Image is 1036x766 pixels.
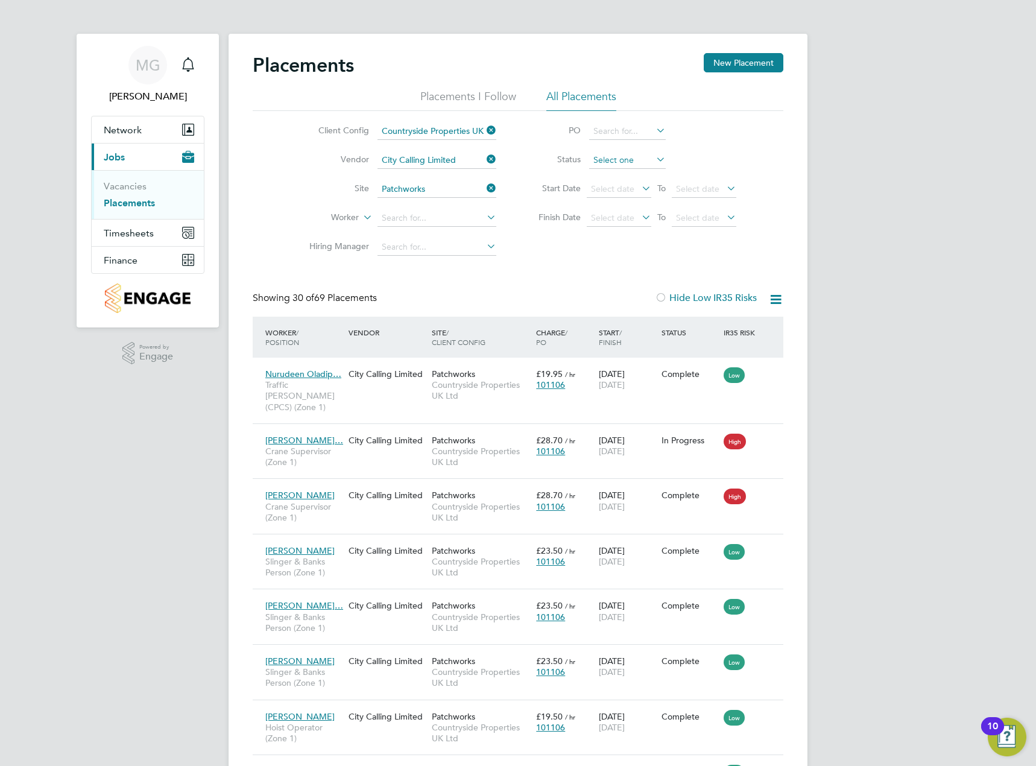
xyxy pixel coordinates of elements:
span: £23.50 [536,545,563,556]
nav: Main navigation [77,34,219,328]
span: / hr [565,370,575,379]
div: Complete [662,545,718,556]
div: Worker [262,321,346,353]
span: £23.50 [536,600,563,611]
span: 101106 [536,612,565,622]
input: Search for... [377,123,496,140]
span: / Position [265,328,299,347]
span: Traffic [PERSON_NAME] (CPCS) (Zone 1) [265,379,343,413]
div: City Calling Limited [346,705,429,728]
div: City Calling Limited [346,484,429,507]
div: Complete [662,711,718,722]
a: Go to home page [91,283,204,313]
span: Nurudeen Oladip… [265,369,341,379]
div: IR35 Risk [721,321,762,343]
div: Vendor [346,321,429,343]
div: City Calling Limited [346,594,429,617]
button: New Placement [704,53,783,72]
span: [DATE] [599,612,625,622]
span: Select date [591,183,634,194]
span: Network [104,124,142,136]
li: Placements I Follow [420,89,516,111]
span: Countryside Properties UK Ltd [432,666,530,688]
span: / hr [565,546,575,556]
label: Status [526,154,581,165]
span: Timesheets [104,227,154,239]
span: High [724,434,746,449]
span: / PO [536,328,567,347]
span: Jobs [104,151,125,163]
span: 101106 [536,722,565,733]
label: Site [300,183,369,194]
span: / Finish [599,328,622,347]
div: City Calling Limited [346,650,429,673]
span: Powered by [139,342,173,352]
input: Search for... [377,210,496,227]
span: [DATE] [599,666,625,677]
div: Start [596,321,659,353]
div: [DATE] [596,539,659,573]
span: Crane Supervisor (Zone 1) [265,446,343,467]
span: [DATE] [599,722,625,733]
li: All Placements [546,89,616,111]
span: [DATE] [599,379,625,390]
span: Patchworks [432,711,475,722]
a: [PERSON_NAME]Crane Supervisor (Zone 1)City Calling LimitedPatchworksCountryside Properties UK Ltd... [262,483,783,493]
a: Nurudeen Oladip…Traffic [PERSON_NAME] (CPCS) (Zone 1)City Calling LimitedPatchworksCountryside Pr... [262,362,783,372]
span: To [654,209,669,225]
span: Patchworks [432,545,475,556]
a: Vacancies [104,180,147,192]
button: Timesheets [92,220,204,246]
div: Complete [662,600,718,611]
span: High [724,489,746,504]
div: 10 [987,726,998,742]
span: Countryside Properties UK Ltd [432,501,530,523]
span: / hr [565,491,575,500]
span: [PERSON_NAME] [265,490,335,501]
span: / Client Config [432,328,485,347]
span: £19.95 [536,369,563,379]
span: Finance [104,255,137,266]
label: Hiring Manager [300,241,369,252]
span: 101106 [536,446,565,457]
div: [DATE] [596,594,659,628]
h2: Placements [253,53,354,77]
span: [DATE] [599,446,625,457]
div: [DATE] [596,362,659,396]
span: Patchworks [432,656,475,666]
label: Finish Date [526,212,581,223]
a: [PERSON_NAME]…Slinger & Banks Person (Zone 1)City Calling LimitedPatchworksCountryside Properties... [262,593,783,604]
span: Maksymilian Grobelny [91,89,204,104]
span: Low [724,710,745,726]
span: Countryside Properties UK Ltd [432,556,530,578]
img: countryside-properties-logo-retina.png [105,283,190,313]
span: 30 of [292,292,314,304]
span: Slinger & Banks Person (Zone 1) [265,666,343,688]
span: 101106 [536,501,565,512]
button: Finance [92,247,204,273]
span: Slinger & Banks Person (Zone 1) [265,556,343,578]
span: To [654,180,669,196]
a: [PERSON_NAME]…Crane Supervisor (Zone 1)City Calling LimitedPatchworksCountryside Properties UK Lt... [262,428,783,438]
span: [PERSON_NAME]… [265,600,343,611]
span: Countryside Properties UK Ltd [432,446,530,467]
a: [PERSON_NAME]Hoist Operator (Zone 1)City Calling LimitedPatchworksCountryside Properties UK Ltd£1... [262,704,783,715]
div: Site [429,321,533,353]
button: Jobs [92,144,204,170]
label: Client Config [300,125,369,136]
span: Select date [676,212,719,223]
input: Search for... [377,239,496,256]
div: Showing [253,292,379,305]
span: Countryside Properties UK Ltd [432,612,530,633]
div: [DATE] [596,484,659,518]
span: 69 Placements [292,292,377,304]
a: Placements [104,197,155,209]
span: / hr [565,601,575,610]
span: [DATE] [599,556,625,567]
span: [PERSON_NAME] [265,711,335,722]
a: Powered byEngage [122,342,174,365]
span: £28.70 [536,490,563,501]
label: Worker [289,212,359,224]
span: [PERSON_NAME] [265,656,335,666]
span: 101106 [536,556,565,567]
